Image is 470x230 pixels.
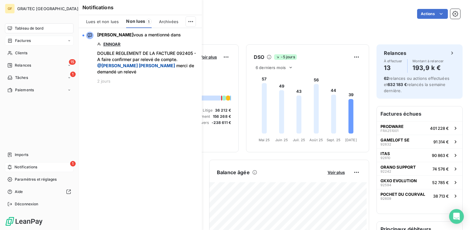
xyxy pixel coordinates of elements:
span: Relances [15,63,31,68]
span: 1 [70,72,76,77]
button: GAMELOFT SE9263291 314 € [377,135,462,148]
span: 62 [384,76,389,81]
span: OXXO EVOLUTION [380,178,417,183]
span: Factures [15,38,31,43]
span: 92632 [380,142,391,146]
h4: 193,9 k € [412,63,444,73]
button: PRODWAREFRA251001401 228 € [377,121,462,135]
span: Tâches [15,75,28,80]
span: POCHET DU COURVAL [380,192,425,197]
span: Paramètres et réglages [15,177,57,182]
span: 74 576 € [432,166,449,171]
button: Actions [417,9,448,19]
h6: Notifications [82,4,198,11]
span: 92242 [380,170,391,173]
h6: Relances [384,49,406,57]
button: ITAS9261090 863 € [377,148,462,162]
div: GF [5,4,15,14]
span: ORANO SUPPORT [380,165,416,170]
span: PRODWARE [380,124,404,129]
span: Montant à relancer [412,59,444,63]
span: relances ou actions effectuées et relancés la semaine dernière. [384,76,449,93]
tspan: Mai 25 [259,138,270,142]
span: -238 611 € [212,120,231,125]
span: ITAS [380,151,390,156]
tspan: Juin 25 [275,138,288,142]
span: 1 [146,19,152,24]
h6: Factures échues [377,106,462,121]
h6: Balance âgée [217,169,250,176]
span: @ [PERSON_NAME] [PERSON_NAME] [97,63,175,68]
span: FRA251001 [380,129,398,133]
button: OXXO EVOLUTION9259452 785 € [377,175,462,189]
span: Non lues [126,18,145,24]
span: 90 863 € [432,153,449,158]
span: 92610 [380,156,390,160]
tspan: [DATE] [345,138,357,142]
span: [PERSON_NAME] [97,32,133,37]
span: Imports [15,152,28,158]
tspan: Août 25 [309,138,323,142]
img: Logo LeanPay [5,216,43,226]
span: Notifications [14,164,37,170]
button: Voir plus [198,54,219,60]
h6: DSO [254,53,264,61]
span: -5 jours [274,54,297,60]
button: Voir plus [326,170,347,175]
span: Voir plus [200,55,217,60]
span: 92594 [380,183,391,187]
span: À effectuer [384,59,402,63]
span: 2 jours [97,79,110,84]
span: 38 713 € [433,194,449,199]
span: Archivées [159,19,178,24]
h4: 13 [384,63,402,73]
span: DOUBLE REGLEMENT DE LA FACTURE 092405 - A faire confirmer par relevé de compte. merci de demandé ... [97,50,198,75]
span: 92609 [380,197,391,200]
button: POCHET DU COURVAL9260938 713 € [377,189,462,203]
span: Aide [15,189,23,195]
span: 15 [69,59,76,65]
button: [PERSON_NAME]vous a mentionné dansENNOARDOUBLE REGLEMENT DE LA FACTURE 092405 - A faire confirmer... [79,28,202,87]
span: Paiements [15,87,34,93]
span: vous a mentionné dans [97,32,181,38]
tspan: Juil. 25 [293,138,305,142]
span: 36 212 € [215,108,231,113]
button: ORANO SUPPORT9224274 576 € [377,162,462,175]
span: 1 [70,161,76,166]
span: Lues et non lues [86,19,119,24]
tspan: Sept. 25 [327,138,341,142]
span: 52 785 € [432,180,449,185]
span: Déconnexion [15,201,38,207]
div: Open Intercom Messenger [449,209,464,224]
span: Clients [15,50,27,56]
a: Aide [5,187,74,197]
span: 91 314 € [433,139,449,144]
span: Litige [203,108,213,113]
span: Voir plus [328,170,345,175]
span: GRAITEC [GEOGRAPHIC_DATA] [17,6,78,11]
span: Tableau de bord [15,26,43,31]
span: GAMELOFT SE [380,138,409,142]
a: ENNOAR [103,42,121,47]
span: 6 derniers mois [256,65,286,70]
span: 632 183 € [388,82,407,87]
span: 156 268 € [213,114,231,119]
span: 401 228 € [430,126,449,131]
